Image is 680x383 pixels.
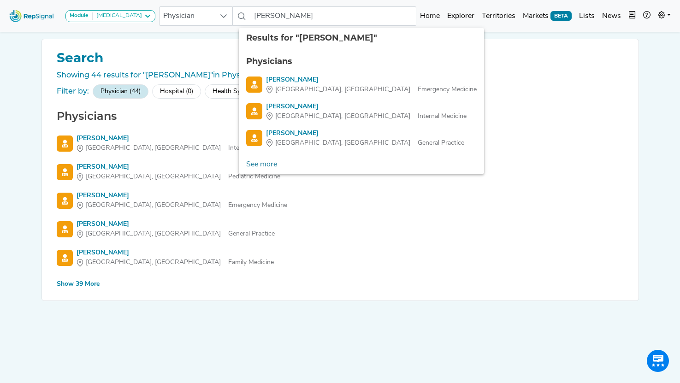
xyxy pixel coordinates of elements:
a: News [598,7,625,25]
a: [PERSON_NAME][GEOGRAPHIC_DATA], [GEOGRAPHIC_DATA]Emergency Medicine [246,75,477,94]
div: General Practice [266,138,464,148]
span: [GEOGRAPHIC_DATA], [GEOGRAPHIC_DATA] [86,172,221,182]
img: Physician Search Icon [57,193,73,209]
div: Internal Medicine [266,112,467,121]
div: Show 39 More [57,279,100,289]
a: [PERSON_NAME][GEOGRAPHIC_DATA], [GEOGRAPHIC_DATA]Pediatric Medicine [57,162,624,182]
strong: Module [70,13,89,18]
div: Showing 44 results for "[PERSON_NAME]" [53,70,627,81]
div: General Practice [77,229,275,239]
div: [PERSON_NAME] [77,134,277,143]
li: Ian Thomas [239,125,484,152]
span: BETA [550,11,572,20]
span: Physician [160,7,215,25]
img: Physician Search Icon [246,130,262,146]
div: [MEDICAL_DATA] [93,12,142,20]
div: [PERSON_NAME] [266,102,467,112]
a: Territories [478,7,519,25]
div: Emergency Medicine [266,85,477,94]
img: Physician Search Icon [57,164,73,180]
img: Physician Search Icon [246,103,262,119]
div: [PERSON_NAME] [77,191,287,200]
a: [PERSON_NAME][GEOGRAPHIC_DATA], [GEOGRAPHIC_DATA]General Practice [246,129,477,148]
div: Hospital (0) [152,84,201,99]
li: Ian Thomas [239,98,484,125]
div: Physician (44) [93,84,148,99]
div: Emergency Medicine [77,200,287,210]
div: [PERSON_NAME] [77,219,275,229]
img: Physician Search Icon [57,250,73,266]
a: Lists [575,7,598,25]
div: Health System (0) [205,84,272,99]
div: Internal Medicine [77,143,277,153]
a: [PERSON_NAME][GEOGRAPHIC_DATA], [GEOGRAPHIC_DATA]Emergency Medicine [57,191,624,210]
a: Explorer [443,7,478,25]
div: Pediatric Medicine [77,172,280,182]
img: Physician Search Icon [57,221,73,237]
input: Search a physician [250,6,417,26]
a: [PERSON_NAME][GEOGRAPHIC_DATA], [GEOGRAPHIC_DATA]Internal Medicine [57,134,624,153]
a: [PERSON_NAME][GEOGRAPHIC_DATA], [GEOGRAPHIC_DATA]Internal Medicine [246,102,477,121]
div: Filter by: [57,86,89,97]
span: in Physicians [213,71,261,79]
a: Home [416,7,443,25]
a: See more [239,155,284,174]
div: [PERSON_NAME] [266,129,464,138]
a: MarketsBETA [519,7,575,25]
a: [PERSON_NAME][GEOGRAPHIC_DATA], [GEOGRAPHIC_DATA]General Practice [57,219,624,239]
span: [GEOGRAPHIC_DATA], [GEOGRAPHIC_DATA] [86,143,221,153]
span: [GEOGRAPHIC_DATA], [GEOGRAPHIC_DATA] [86,258,221,267]
button: Module[MEDICAL_DATA] [65,10,155,22]
img: Physician Search Icon [57,136,73,152]
div: [PERSON_NAME] [266,75,477,85]
button: Intel Book [625,7,639,25]
span: [GEOGRAPHIC_DATA], [GEOGRAPHIC_DATA] [275,85,410,94]
span: [GEOGRAPHIC_DATA], [GEOGRAPHIC_DATA] [86,200,221,210]
img: Physician Search Icon [246,77,262,93]
span: Results for "[PERSON_NAME]" [246,33,377,43]
h2: Physicians [53,110,627,123]
div: Family Medicine [77,258,274,267]
li: Ian Thomas [239,71,484,98]
span: [GEOGRAPHIC_DATA], [GEOGRAPHIC_DATA] [275,138,410,148]
a: [PERSON_NAME][GEOGRAPHIC_DATA], [GEOGRAPHIC_DATA]Family Medicine [57,248,624,267]
div: Physicians [246,55,477,68]
div: [PERSON_NAME] [77,248,274,258]
span: [GEOGRAPHIC_DATA], [GEOGRAPHIC_DATA] [275,112,410,121]
h1: Search [53,50,627,66]
span: [GEOGRAPHIC_DATA], [GEOGRAPHIC_DATA] [86,229,221,239]
div: [PERSON_NAME] [77,162,280,172]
